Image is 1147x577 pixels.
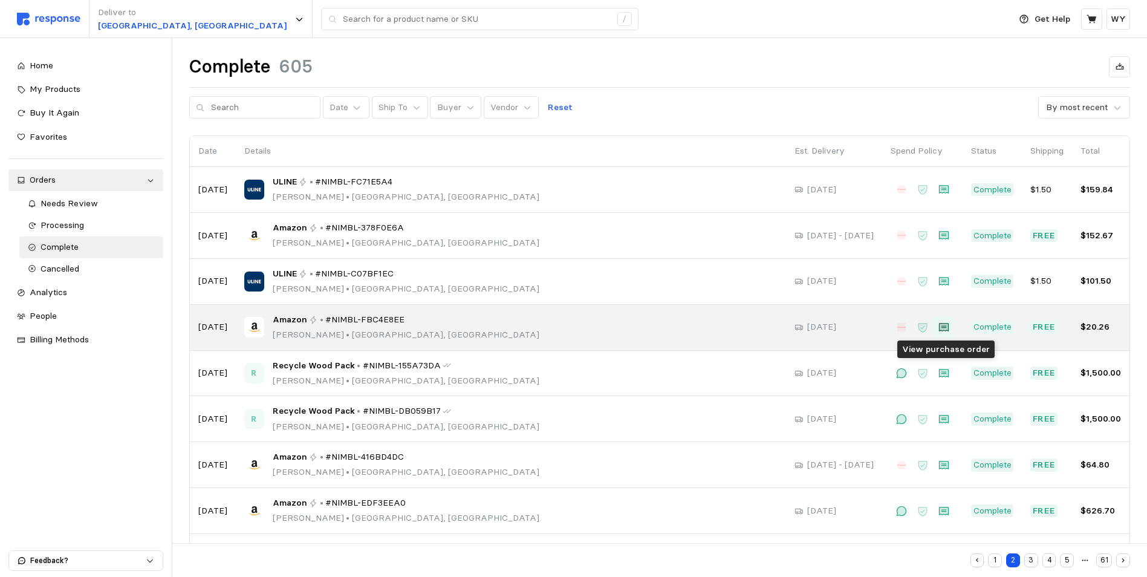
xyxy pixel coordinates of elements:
[1030,145,1064,158] p: Shipping
[273,405,355,418] span: Recycle Wood Pack
[379,101,408,114] p: Ship To
[273,420,539,434] p: [PERSON_NAME] [GEOGRAPHIC_DATA], [GEOGRAPHIC_DATA]
[344,375,352,386] span: •
[320,451,323,464] p: •
[1033,229,1056,243] p: Free
[1080,321,1121,334] p: $20.26
[973,367,1012,380] p: Complete
[807,504,836,518] p: [DATE]
[490,101,518,114] p: Vendor
[988,553,1002,567] button: 1
[541,96,579,119] button: Reset
[273,497,307,510] span: Amazon
[8,55,163,77] a: Home
[1080,229,1121,243] p: $152.67
[617,12,632,27] div: /
[344,466,352,477] span: •
[273,451,307,464] span: Amazon
[973,504,1012,518] p: Complete
[344,237,352,248] span: •
[330,101,348,114] div: Date
[1033,321,1056,334] p: Free
[1030,183,1064,197] p: $1.50
[807,183,836,197] p: [DATE]
[8,329,163,351] a: Billing Methods
[244,145,778,158] p: Details
[273,282,539,296] p: [PERSON_NAME] [GEOGRAPHIC_DATA], [GEOGRAPHIC_DATA]
[1080,412,1121,426] p: $1,500.00
[1006,553,1020,567] button: 2
[279,55,313,79] h1: 605
[325,451,404,464] span: #NIMBL-416BD4DC
[344,512,352,523] span: •
[973,412,1012,426] p: Complete
[30,310,57,321] span: People
[198,412,227,426] p: [DATE]
[198,145,227,158] p: Date
[1096,553,1112,567] button: 61
[1106,8,1130,30] button: WY
[325,313,405,327] span: #NIMBL-FBC4E8EE
[1033,458,1056,472] p: Free
[8,79,163,100] a: My Products
[244,180,264,200] img: ULINE
[891,145,954,158] p: Spend Policy
[1080,183,1121,197] p: $159.84
[484,96,539,119] button: Vendor
[357,359,360,373] p: •
[548,101,573,114] p: Reset
[198,504,227,518] p: [DATE]
[343,8,611,30] input: Search for a product name or SKU
[1024,553,1038,567] button: 3
[8,305,163,327] a: People
[310,175,313,189] p: •
[1080,145,1121,158] p: Total
[273,374,539,388] p: [PERSON_NAME] [GEOGRAPHIC_DATA], [GEOGRAPHIC_DATA]
[244,501,264,521] img: Amazon
[19,258,163,280] a: Cancelled
[8,102,163,124] a: Buy It Again
[41,198,98,209] span: Needs Review
[98,6,287,19] p: Deliver to
[807,367,836,380] p: [DATE]
[1111,13,1126,26] p: WY
[198,458,227,472] p: [DATE]
[273,328,539,342] p: [PERSON_NAME] [GEOGRAPHIC_DATA], [GEOGRAPHIC_DATA]
[8,282,163,304] a: Analytics
[437,101,461,114] p: Buyer
[1035,13,1070,26] p: Get Help
[320,221,323,235] p: •
[320,313,323,327] p: •
[30,174,142,187] div: Orders
[1033,412,1056,426] p: Free
[198,321,227,334] p: [DATE]
[273,191,539,204] p: [PERSON_NAME] [GEOGRAPHIC_DATA], [GEOGRAPHIC_DATA]
[1033,504,1056,518] p: Free
[1080,367,1121,380] p: $1,500.00
[41,241,79,252] span: Complete
[344,421,352,432] span: •
[30,83,80,94] span: My Products
[1046,101,1108,114] div: By most recent
[41,263,79,274] span: Cancelled
[273,466,539,479] p: [PERSON_NAME] [GEOGRAPHIC_DATA], [GEOGRAPHIC_DATA]
[807,275,836,288] p: [DATE]
[807,229,874,243] p: [DATE] - [DATE]
[98,19,287,33] p: [GEOGRAPHIC_DATA], [GEOGRAPHIC_DATA]
[198,229,227,243] p: [DATE]
[357,405,360,418] p: •
[244,363,264,383] span: Recycle Wood Pack
[1012,8,1077,31] button: Get Help
[807,458,874,472] p: [DATE] - [DATE]
[19,215,163,236] a: Processing
[244,226,264,246] img: Amazon
[1042,553,1056,567] button: 4
[273,221,307,235] span: Amazon
[19,193,163,215] a: Needs Review
[1060,553,1074,567] button: 5
[363,405,441,418] span: #NIMBL-DB059B17
[198,367,227,380] p: [DATE]
[211,97,314,119] input: Search
[973,458,1012,472] p: Complete
[973,183,1012,197] p: Complete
